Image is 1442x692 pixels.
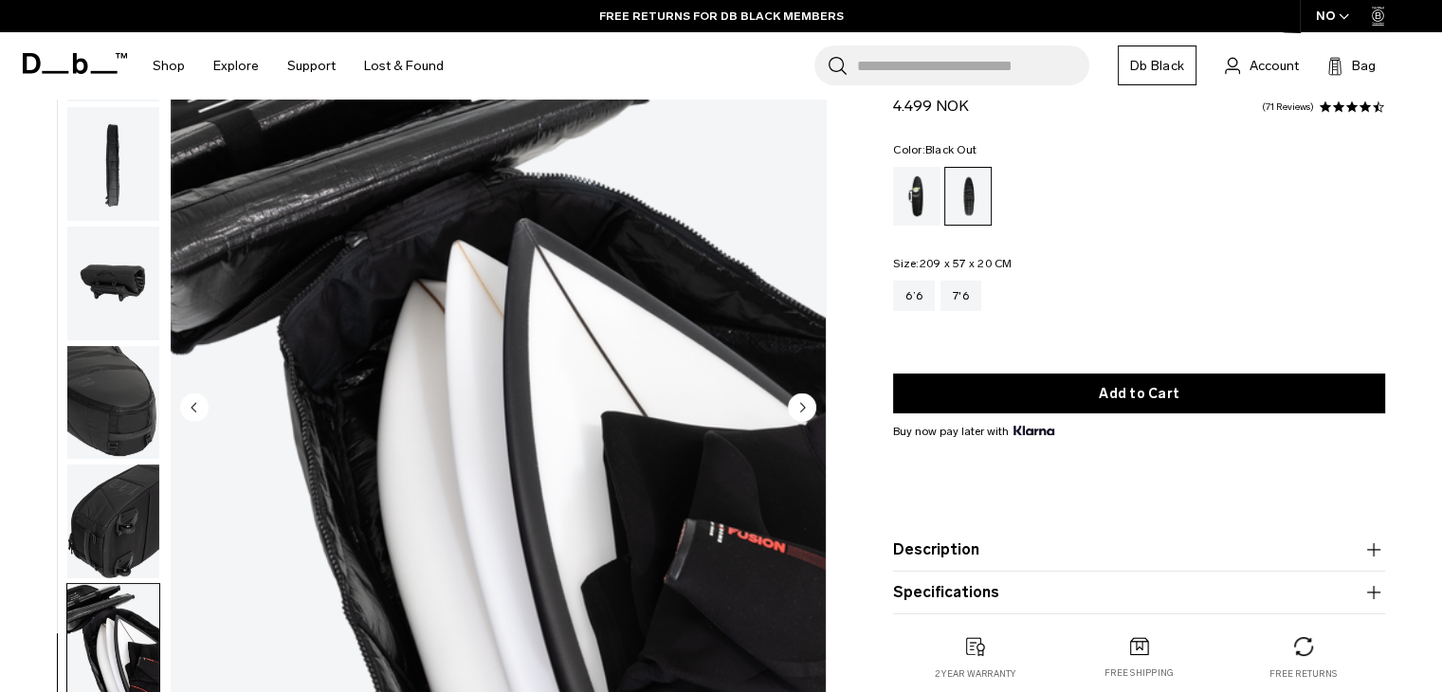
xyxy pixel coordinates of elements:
a: Db x New Amsterdam Surf Association [893,167,940,226]
button: Next slide [788,392,816,425]
img: Surf Pro Coffin 6'6 - 3-4 Boards [67,227,159,340]
a: 6’6 [893,281,935,311]
nav: Main Navigation [138,32,458,100]
img: Surf Pro Coffin 6'6 - 3-4 Boards [67,346,159,460]
a: 7'6 [940,281,981,311]
button: Surf Pro Coffin 6'6 - 3-4 Boards [66,106,160,222]
button: Surf Pro Coffin 6'6 - 3-4 Boards [66,226,160,341]
a: Black Out [944,167,992,226]
span: Bag [1352,56,1376,76]
a: Shop [153,32,185,100]
legend: Size: [893,258,1012,269]
button: Surf Pro Coffin 6'6 - 3-4 Boards [66,464,160,579]
span: Buy now pay later with [893,423,1054,440]
a: 71 reviews [1262,102,1314,112]
button: Add to Cart [893,373,1385,413]
a: Account [1225,54,1299,77]
span: Account [1250,56,1299,76]
a: Lost & Found [364,32,444,100]
span: 209 x 57 x 20 CM [919,257,1012,270]
button: Specifications [893,581,1385,604]
button: Bag [1327,54,1376,77]
button: Previous slide [180,392,209,425]
span: Black Out [925,143,977,156]
img: Surf Pro Coffin 6'6 - 3-4 Boards [67,464,159,578]
img: Surf Pro Coffin 6'6 - 3-4 Boards [67,107,159,221]
button: Description [893,538,1385,561]
a: FREE RETURNS FOR DB BLACK MEMBERS [599,8,844,25]
img: {"height" => 20, "alt" => "Klarna"} [1013,426,1054,435]
a: Explore [213,32,259,100]
p: 2 year warranty [935,667,1016,681]
button: Surf Pro Coffin 6'6 - 3-4 Boards [66,345,160,461]
span: 4.499 NOK [893,97,969,115]
p: Free returns [1269,667,1337,681]
legend: Color: [893,144,977,155]
a: Db Black [1118,46,1196,85]
p: Free shipping [1104,666,1174,680]
a: Support [287,32,336,100]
